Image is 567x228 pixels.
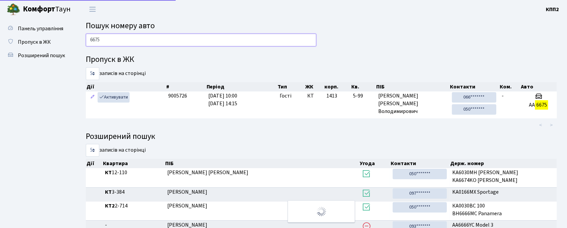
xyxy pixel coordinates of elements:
[535,100,548,110] mark: 6675
[378,92,446,115] span: [PERSON_NAME] [PERSON_NAME] Володимирович
[3,35,71,49] a: Пропуск в ЖК
[168,92,187,100] span: 9005726
[546,6,559,13] b: КПП2
[3,22,71,35] a: Панель управління
[105,202,162,210] span: 2-714
[105,169,162,177] span: 12-110
[23,4,71,15] span: Таун
[452,188,554,196] span: KA0166МХ Sportage
[86,144,99,157] select: записів на сторінці
[502,92,504,100] span: -
[523,102,554,108] h5: АА
[86,67,99,80] select: записів на сторінці
[165,159,359,168] th: ПІБ
[449,82,499,91] th: Контакти
[450,159,557,168] th: Держ. номер
[167,169,248,176] span: [PERSON_NAME] [PERSON_NAME]
[18,25,63,32] span: Панель управління
[86,132,557,142] h4: Розширений пошук
[105,188,162,196] span: 3-384
[353,92,373,100] span: 5-99
[86,144,146,157] label: записів на сторінці
[359,159,390,168] th: Угода
[23,4,55,14] b: Комфорт
[280,92,291,100] span: Гості
[277,82,305,91] th: Тип
[105,188,112,196] b: КТ
[3,49,71,62] a: Розширений пошук
[102,159,165,168] th: Квартира
[206,82,277,91] th: Період
[166,82,206,91] th: #
[88,92,97,103] a: Редагувати
[86,20,155,32] span: Пошук номеру авто
[167,188,207,196] span: [PERSON_NAME]
[307,92,321,100] span: КТ
[18,52,65,59] span: Розширений пошук
[86,55,557,65] h4: Пропуск в ЖК
[452,202,554,218] span: КА0030ВС 100 BH6666MC Panamera
[376,82,450,91] th: ПІБ
[105,169,112,176] b: КТ
[351,82,376,91] th: Кв.
[98,92,130,103] a: Активувати
[520,82,557,91] th: Авто
[86,34,316,46] input: Пошук
[7,3,20,16] img: logo.png
[18,38,51,46] span: Пропуск в ЖК
[452,169,554,184] span: KA6030MH [PERSON_NAME] KA6674KO [PERSON_NAME]
[546,5,559,13] a: КПП2
[167,202,207,210] span: [PERSON_NAME]
[105,202,115,210] b: КТ2
[499,82,521,91] th: Ком.
[84,4,101,15] button: Переключити навігацію
[324,82,351,91] th: корп.
[390,159,450,168] th: Контакти
[326,92,337,100] span: 1413
[316,206,327,217] img: Обробка...
[86,159,102,168] th: Дії
[86,82,166,91] th: Дії
[208,92,237,107] span: [DATE] 10:00 [DATE] 14:15
[86,67,146,80] label: записів на сторінці
[305,82,324,91] th: ЖК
